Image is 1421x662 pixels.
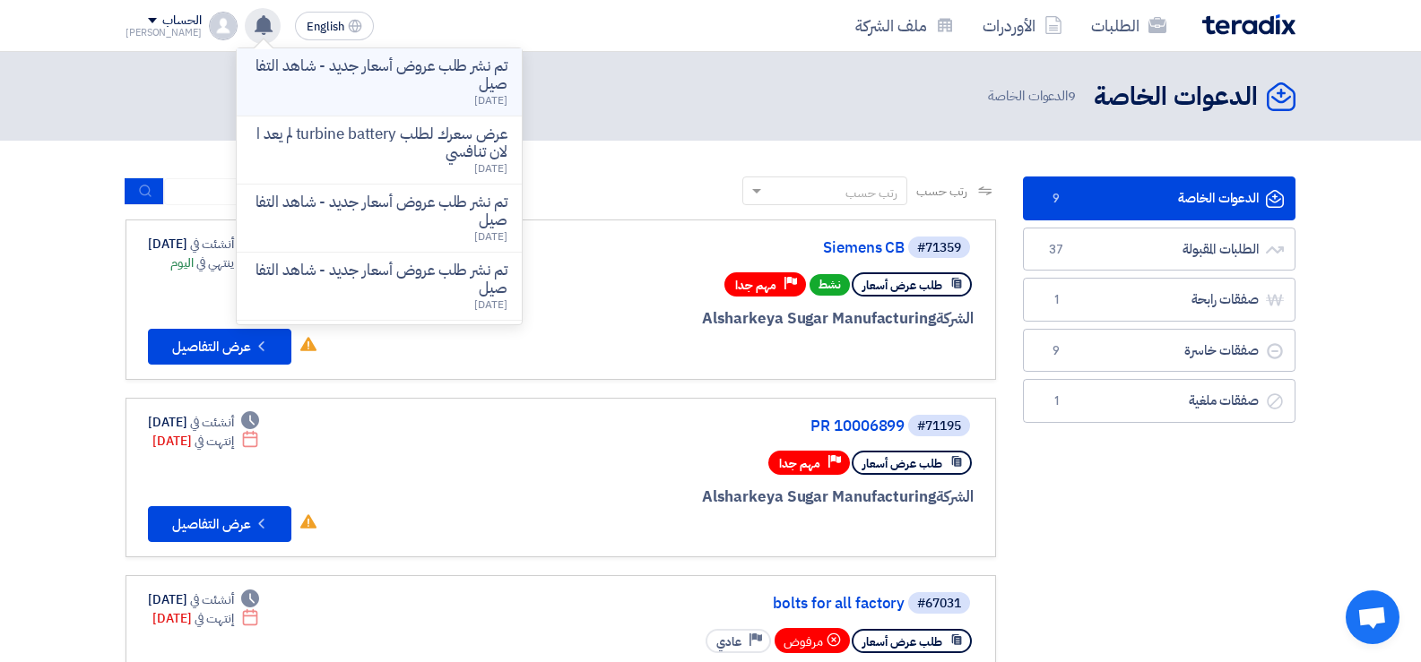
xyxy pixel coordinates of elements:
[845,184,897,202] div: رتب حسب
[190,413,233,432] span: أنشئت في
[775,628,850,653] div: مرفوض
[148,506,291,542] button: عرض التفاصيل
[917,242,961,254] div: #71359
[917,598,961,610] div: #67031
[1202,14,1295,35] img: Teradix logo
[1045,291,1067,309] span: 1
[148,413,259,432] div: [DATE]
[152,609,259,628] div: [DATE]
[988,86,1079,107] span: الدعوات الخاصة
[162,13,201,29] div: الحساب
[542,486,974,509] div: Alsharkeya Sugar Manufacturing
[474,228,507,245] span: [DATE]
[195,432,233,451] span: إنتهت في
[1068,86,1076,106] span: 9
[251,125,507,161] p: عرض سعرك لطلب turbine battery لم يعد الان تنافسي
[152,432,259,451] div: [DATE]
[779,455,820,472] span: مهم جدا
[542,307,974,331] div: Alsharkeya Sugar Manufacturing
[251,262,507,297] p: تم نشر طلب عروض أسعار جديد - شاهد التفاصيل
[148,329,291,365] button: عرض التفاصيل
[251,57,507,93] p: تم نشر طلب عروض أسعار جديد - شاهد التفاصيل
[841,4,968,47] a: ملف الشركة
[1045,392,1067,410] span: 1
[862,277,942,294] span: طلب عرض أسعار
[1346,590,1399,644] div: دردشة مفتوحة
[1045,190,1067,208] span: 9
[196,254,233,272] span: ينتهي في
[164,178,415,205] input: ابحث بعنوان أو رقم الطلب
[1023,176,1295,220] a: الدعوات الخاصة9
[190,590,233,609] span: أنشئت في
[735,277,776,294] span: مهم جدا
[148,235,259,254] div: [DATE]
[916,182,967,201] span: رتب حسب
[546,596,905,612] a: bolts for all factory
[968,4,1077,47] a: الأوردرات
[716,633,741,650] span: عادي
[1045,241,1067,259] span: 37
[1023,228,1295,271] a: الطلبات المقبولة37
[474,297,507,313] span: [DATE]
[1023,379,1295,423] a: صفقات ملغية1
[126,28,202,38] div: [PERSON_NAME]
[190,235,233,254] span: أنشئت في
[474,160,507,176] span: [DATE]
[1045,342,1067,360] span: 9
[862,455,942,472] span: طلب عرض أسعار
[1094,80,1258,115] h2: الدعوات الخاصة
[474,92,507,108] span: [DATE]
[546,418,905,434] a: PR 10006899
[251,193,507,229] p: تم نشر طلب عروض أسعار جديد - شاهد التفاصيل
[209,12,238,40] img: profile_test.png
[148,590,259,609] div: [DATE]
[295,12,374,40] button: English
[1023,329,1295,373] a: صفقات خاسرة9
[1077,4,1181,47] a: الطلبات
[936,307,975,330] span: الشركة
[307,21,344,33] span: English
[1023,278,1295,322] a: صفقات رابحة1
[170,254,259,272] div: اليوم
[810,274,850,296] span: نشط
[936,486,975,508] span: الشركة
[195,609,233,628] span: إنتهت في
[862,633,942,650] span: طلب عرض أسعار
[546,240,905,256] a: Siemens CB
[917,420,961,433] div: #71195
